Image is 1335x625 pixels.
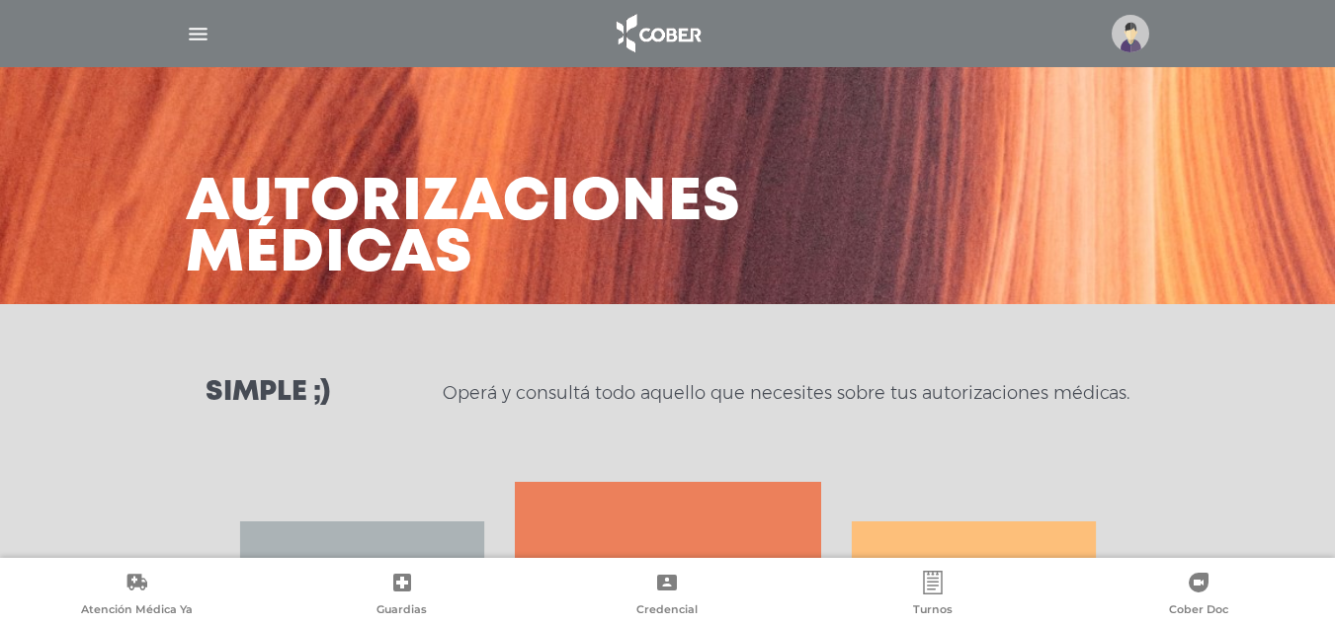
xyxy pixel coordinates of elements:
[1065,571,1331,621] a: Cober Doc
[186,22,210,46] img: Cober_menu-lines-white.svg
[186,178,741,280] h3: Autorizaciones médicas
[4,571,270,621] a: Atención Médica Ya
[270,571,536,621] a: Guardias
[1112,15,1149,52] img: profile-placeholder.svg
[81,602,193,620] span: Atención Médica Ya
[1169,602,1228,620] span: Cober Doc
[913,602,953,620] span: Turnos
[443,381,1129,405] p: Operá y consultá todo aquello que necesites sobre tus autorizaciones médicas.
[800,571,1066,621] a: Turnos
[606,10,709,57] img: logo_cober_home-white.png
[535,571,800,621] a: Credencial
[636,602,698,620] span: Credencial
[376,602,427,620] span: Guardias
[206,379,330,407] h3: Simple ;)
